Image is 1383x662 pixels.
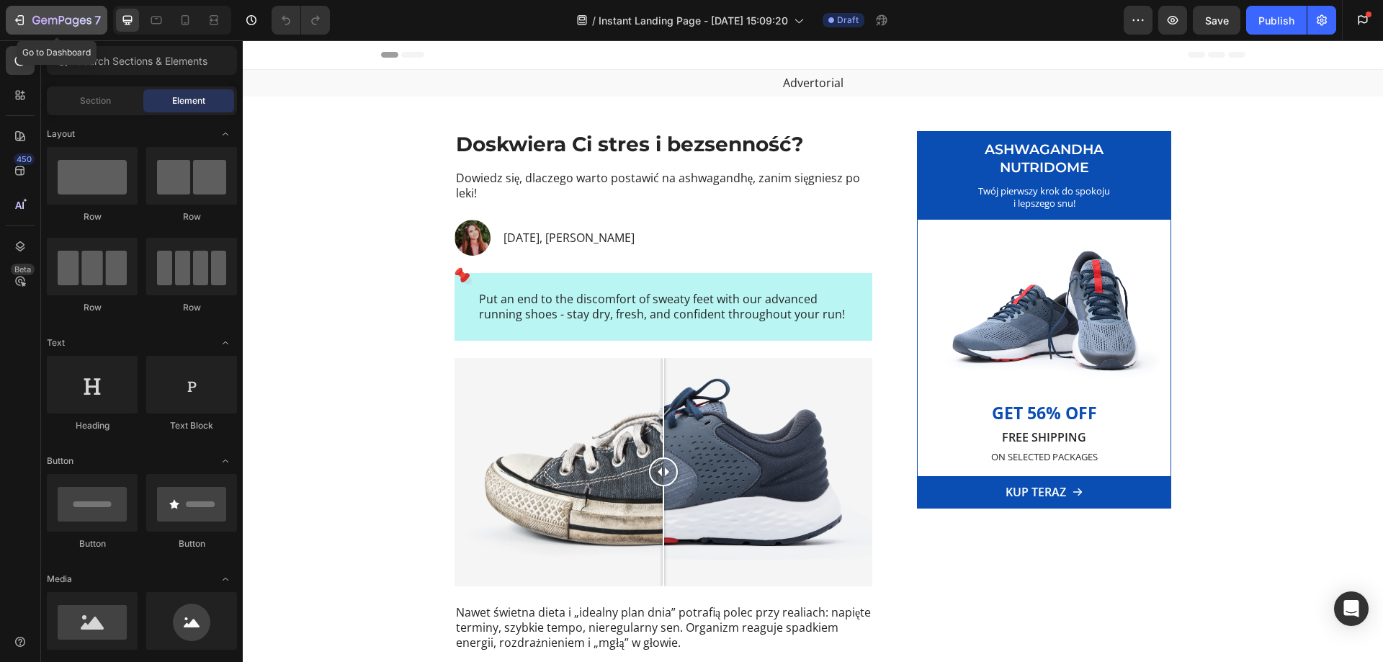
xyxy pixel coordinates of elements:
div: Beta [11,264,35,275]
p: kup teraz [763,444,823,460]
p: Put an end to the discomfort of sweaty feet with our advanced running shoes - stay dry, fresh, an... [236,251,605,282]
span: Instant Landing Page - [DATE] 15:09:20 [599,13,788,28]
div: Row [47,301,138,314]
span: Button [47,455,73,468]
span: Element [172,94,205,107]
div: 450 [14,153,35,165]
div: Row [146,301,237,314]
p: [DATE], [PERSON_NAME] [261,190,392,205]
span: / [592,13,596,28]
h2: ASHWAGANDHA NUTRIDOME [686,99,917,138]
p: GET 56% OFF [688,362,915,384]
p: Twój pierwszy krok do spokoju i lepszego snu! [687,145,916,169]
span: Toggle open [214,122,237,146]
p: FREE SHIPPING [688,390,915,405]
p: 7 [94,12,101,29]
div: Publish [1258,13,1294,28]
div: Open Intercom Messenger [1334,591,1369,626]
span: Draft [837,14,859,27]
p: Nawet świetna dieta i „idealny plan dnia” potrafią polec przy realiach: napięte terminy, szybkie ... [213,565,628,609]
iframe: Design area [243,40,1383,662]
button: Save [1193,6,1240,35]
div: Text Block [146,419,237,432]
span: Section [80,94,111,107]
p: ON SELECTED PACKAGES [688,411,915,423]
button: Publish [1246,6,1307,35]
span: Media [47,573,72,586]
span: Toggle open [214,449,237,473]
div: Heading [47,419,138,432]
img: gempages_432750572815254551-8481bf46-af7d-4a13-9439-a0abb1e822a0.png [675,179,928,352]
span: Save [1205,14,1229,27]
span: Toggle open [214,331,237,354]
div: Button [146,537,237,550]
input: Search Sections & Elements [47,46,237,75]
span: Text [47,336,65,349]
span: Layout [47,128,75,140]
div: Row [146,210,237,223]
button: 7 [6,6,107,35]
div: Undo/Redo [272,6,330,35]
a: kup teraz [674,436,928,468]
div: Button [47,537,138,550]
span: Toggle open [214,568,237,591]
div: Row [47,210,138,223]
